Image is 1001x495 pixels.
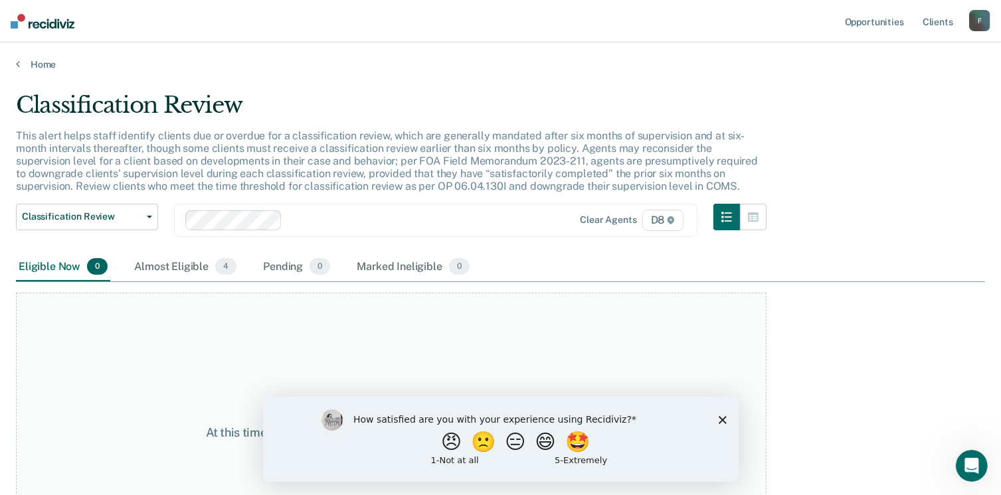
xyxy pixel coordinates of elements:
span: 0 [87,258,108,275]
div: Classification Review [16,92,767,129]
div: Clear agents [580,214,636,226]
div: At this time, there are no clients who are Eligible Now. Please navigate to one of the other tabs. [204,425,579,454]
div: Marked Ineligible0 [354,253,472,282]
div: Eligible Now0 [16,253,110,282]
iframe: Survey by Kim from Recidiviz [263,396,739,482]
span: 0 [449,258,470,275]
button: Classification Review [16,204,158,230]
p: This alert helps staff identify clients due or overdue for a classification review, which are gen... [16,129,758,193]
img: Recidiviz [11,14,74,29]
span: D8 [642,210,684,231]
iframe: Intercom live chat [956,450,988,482]
span: 4 [215,258,236,275]
div: Almost Eligible4 [132,253,239,282]
span: Classification Review [22,211,141,222]
div: Pending0 [260,253,333,282]
span: 0 [310,258,330,275]
a: Home [16,58,985,70]
button: F [969,10,990,31]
